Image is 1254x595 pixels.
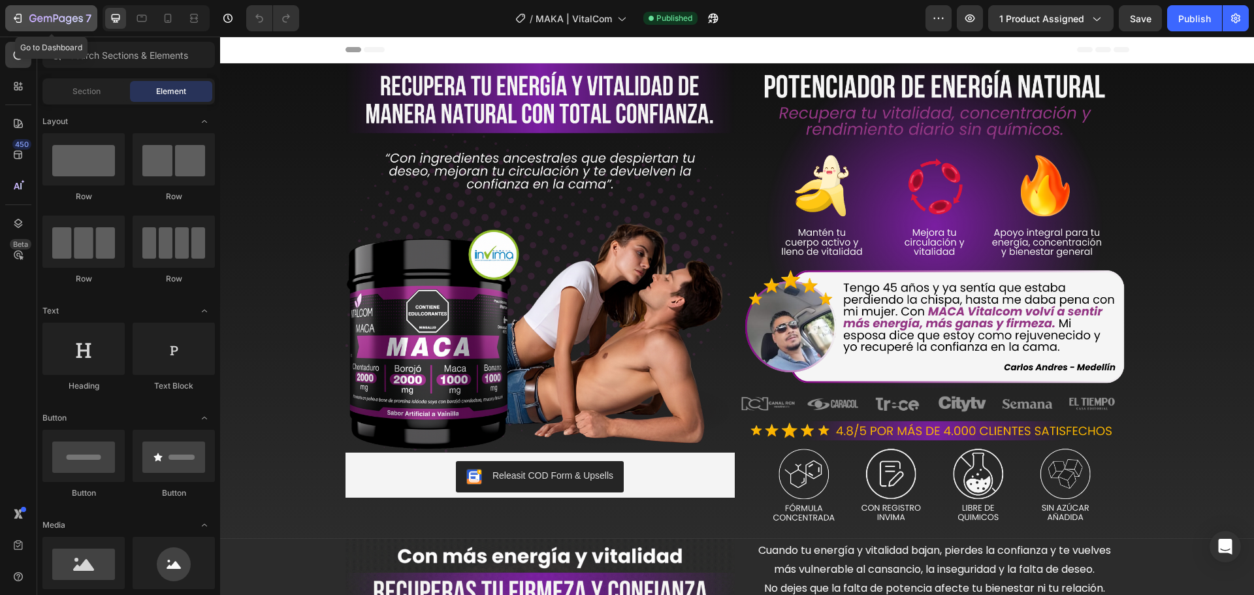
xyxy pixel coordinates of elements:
[220,37,1254,595] iframe: Design area
[194,515,215,536] span: Toggle open
[650,359,705,376] img: [object Object]
[194,300,215,321] span: Toggle open
[42,191,125,202] div: Row
[156,86,186,97] span: Element
[844,359,899,376] img: [object Object]
[272,432,393,446] div: Releasit COD Form & Upsells
[988,5,1114,31] button: 1 product assigned
[536,12,612,25] span: MAKA | VitalCom
[1178,12,1211,25] div: Publish
[133,273,215,285] div: Row
[42,519,65,531] span: Media
[1167,5,1222,31] button: Publish
[544,544,885,559] span: No dejes que la falta de potencia afecte tu bienestar ni tu relación.
[538,506,891,540] span: Cuando tu energía y vitalidad bajan, pierdes la confianza y te vuelves más vulnerable al cansanci...
[12,139,31,150] div: 450
[1130,13,1151,24] span: Save
[42,487,125,499] div: Button
[42,273,125,285] div: Row
[521,359,575,376] img: [object Object]
[999,12,1084,25] span: 1 product assigned
[780,359,835,376] img: [object Object]
[42,412,67,424] span: Button
[246,5,299,31] div: Undo/Redo
[42,380,125,392] div: Heading
[585,359,640,376] img: [object Object]
[72,86,101,97] span: Section
[236,425,404,456] button: Releasit COD Form & Upsells
[656,12,692,24] span: Published
[5,5,97,31] button: 7
[530,12,533,25] span: /
[133,487,215,499] div: Button
[133,380,215,392] div: Text Block
[133,191,215,202] div: Row
[86,10,91,26] p: 7
[246,432,262,448] img: CKKYs5695_ICEAE=.webp
[42,42,215,68] input: Search Sections & Elements
[520,27,909,351] img: gempages_576748162086077024-e3b0cd12-bc1a-410a-8cde-bad685bb9f2d.png
[715,359,769,376] img: [object Object]
[1210,531,1241,562] div: Open Intercom Messenger
[194,111,215,132] span: Toggle open
[194,408,215,428] span: Toggle open
[42,116,68,127] span: Layout
[10,239,31,249] div: Beta
[42,305,59,317] span: Text
[520,383,909,492] img: gempages_576748162086077024-00f87f81-7d8f-48d4-be76-5b501b0a00b0.png
[1119,5,1162,31] button: Save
